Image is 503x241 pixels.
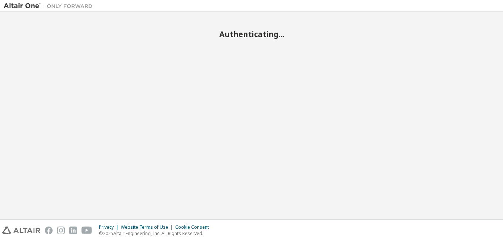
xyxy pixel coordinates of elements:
img: linkedin.svg [69,227,77,234]
p: © 2025 Altair Engineering, Inc. All Rights Reserved. [99,230,213,237]
h2: Authenticating... [4,29,499,39]
img: altair_logo.svg [2,227,40,234]
div: Cookie Consent [175,224,213,230]
div: Website Terms of Use [121,224,175,230]
img: Altair One [4,2,96,10]
img: youtube.svg [81,227,92,234]
img: instagram.svg [57,227,65,234]
div: Privacy [99,224,121,230]
img: facebook.svg [45,227,53,234]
